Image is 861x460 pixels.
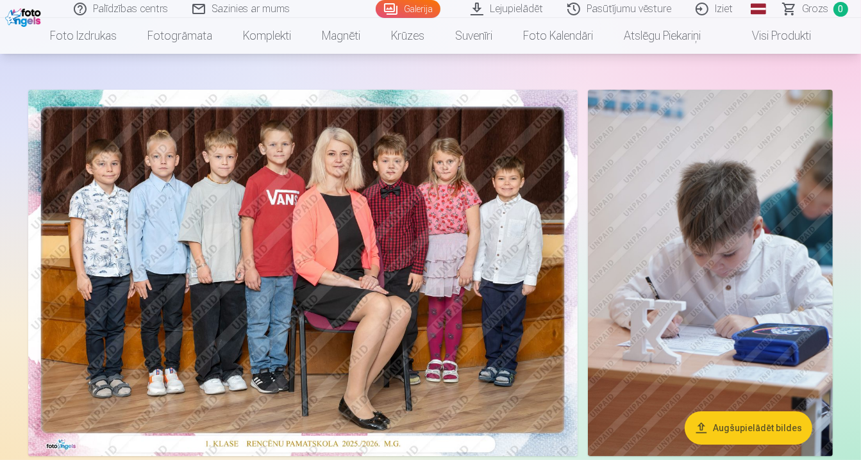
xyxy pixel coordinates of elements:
span: Grozs [802,1,828,17]
a: Magnēti [306,18,376,54]
a: Fotogrāmata [132,18,228,54]
button: Augšupielādēt bildes [685,411,812,445]
span: 0 [833,2,848,17]
img: /fa1 [5,5,44,27]
a: Suvenīri [440,18,508,54]
a: Foto kalendāri [508,18,608,54]
a: Komplekti [228,18,306,54]
a: Visi produkti [716,18,826,54]
a: Krūzes [376,18,440,54]
a: Foto izdrukas [35,18,132,54]
a: Atslēgu piekariņi [608,18,716,54]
